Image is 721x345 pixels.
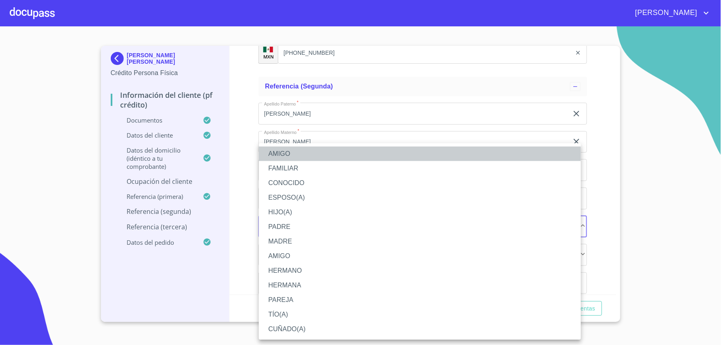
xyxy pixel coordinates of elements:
[259,278,581,293] li: HERMANA
[259,234,581,249] li: MADRE
[259,322,581,336] li: CUÑADO(A)
[259,147,581,161] li: AMIGO
[259,161,581,176] li: FAMILIAR
[259,263,581,278] li: HERMANO
[259,190,581,205] li: ESPOSO(A)
[259,176,581,190] li: CONOCIDO
[259,307,581,322] li: TÍO(A)
[259,220,581,234] li: PADRE
[259,293,581,307] li: PAREJA
[259,249,581,263] li: AMIGO
[259,205,581,220] li: HIJO(A)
